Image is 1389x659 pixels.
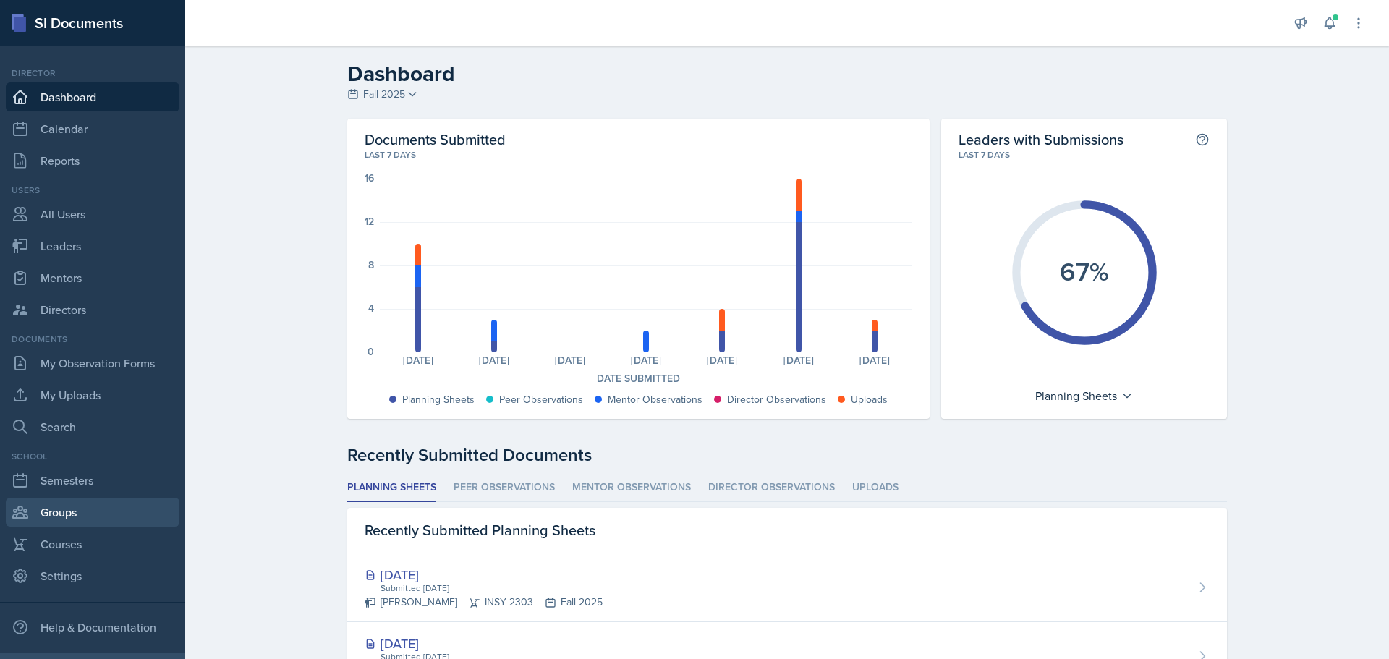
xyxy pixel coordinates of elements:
a: All Users [6,200,179,229]
div: [DATE] [380,355,456,365]
li: Uploads [852,474,899,502]
a: My Observation Forms [6,349,179,378]
a: [DATE] Submitted [DATE] [PERSON_NAME]INSY 2303Fall 2025 [347,553,1227,622]
div: [DATE] [608,355,684,365]
div: [DATE] [365,634,596,653]
div: 0 [368,346,374,357]
a: Settings [6,561,179,590]
a: Semesters [6,466,179,495]
div: [DATE] [836,355,912,365]
div: Last 7 days [959,148,1210,161]
div: 16 [365,173,374,183]
h2: Leaders with Submissions [959,130,1123,148]
div: 4 [368,303,374,313]
div: Peer Observations [499,392,583,407]
div: Submitted [DATE] [379,582,603,595]
div: [PERSON_NAME] INSY 2303 Fall 2025 [365,595,603,610]
div: [DATE] [760,355,836,365]
div: Help & Documentation [6,613,179,642]
text: 67% [1060,252,1109,290]
div: [DATE] [456,355,532,365]
h2: Documents Submitted [365,130,912,148]
div: Last 7 days [365,148,912,161]
div: Users [6,184,179,197]
a: Mentors [6,263,179,292]
div: Planning Sheets [1028,384,1140,407]
li: Peer Observations [454,474,555,502]
a: Leaders [6,231,179,260]
div: Uploads [851,392,888,407]
div: [DATE] [532,355,608,365]
a: Groups [6,498,179,527]
h2: Dashboard [347,61,1227,87]
a: Dashboard [6,82,179,111]
div: Mentor Observations [608,392,702,407]
a: Directors [6,295,179,324]
a: Search [6,412,179,441]
div: Recently Submitted Planning Sheets [347,508,1227,553]
li: Director Observations [708,474,835,502]
div: [DATE] [365,565,603,584]
div: Director Observations [727,392,826,407]
div: Recently Submitted Documents [347,442,1227,468]
span: Fall 2025 [363,87,405,102]
a: My Uploads [6,380,179,409]
li: Mentor Observations [572,474,691,502]
a: Courses [6,530,179,558]
a: Calendar [6,114,179,143]
li: Planning Sheets [347,474,436,502]
div: Date Submitted [365,371,912,386]
div: Planning Sheets [402,392,475,407]
div: 12 [365,216,374,226]
div: [DATE] [684,355,760,365]
div: Director [6,67,179,80]
div: Documents [6,333,179,346]
div: School [6,450,179,463]
a: Reports [6,146,179,175]
div: 8 [368,260,374,270]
